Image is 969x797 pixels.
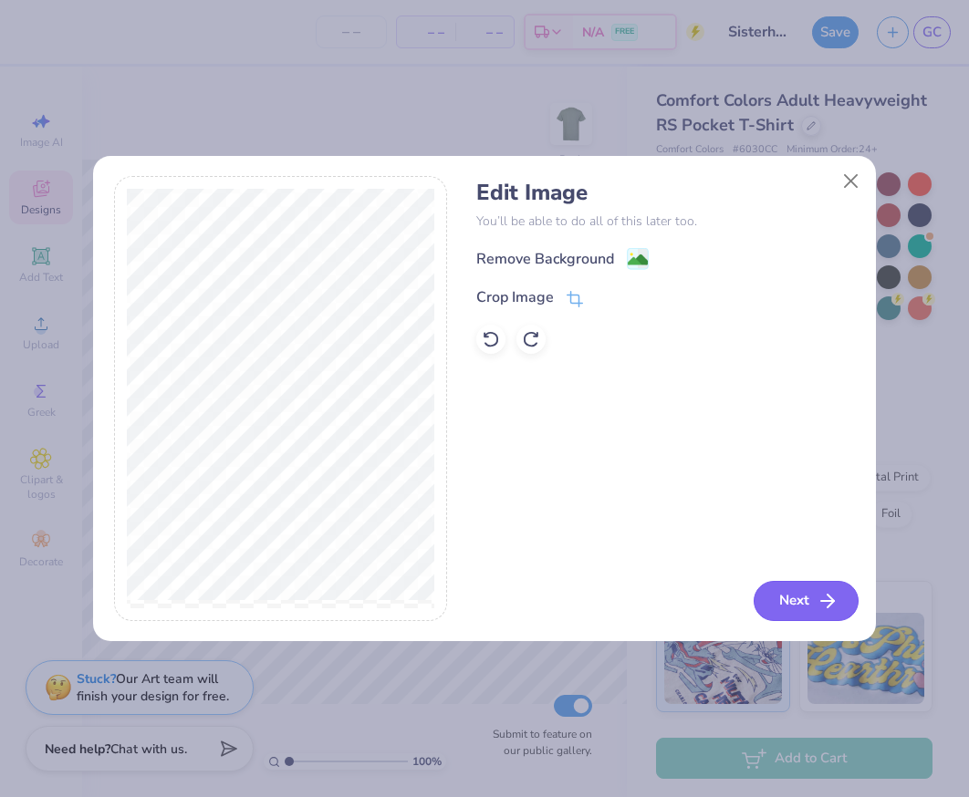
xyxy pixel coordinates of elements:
[476,180,855,206] h4: Edit Image
[754,581,859,621] button: Next
[476,212,855,231] p: You’ll be able to do all of this later too.
[834,163,869,198] button: Close
[476,286,554,308] div: Crop Image
[476,248,614,270] div: Remove Background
